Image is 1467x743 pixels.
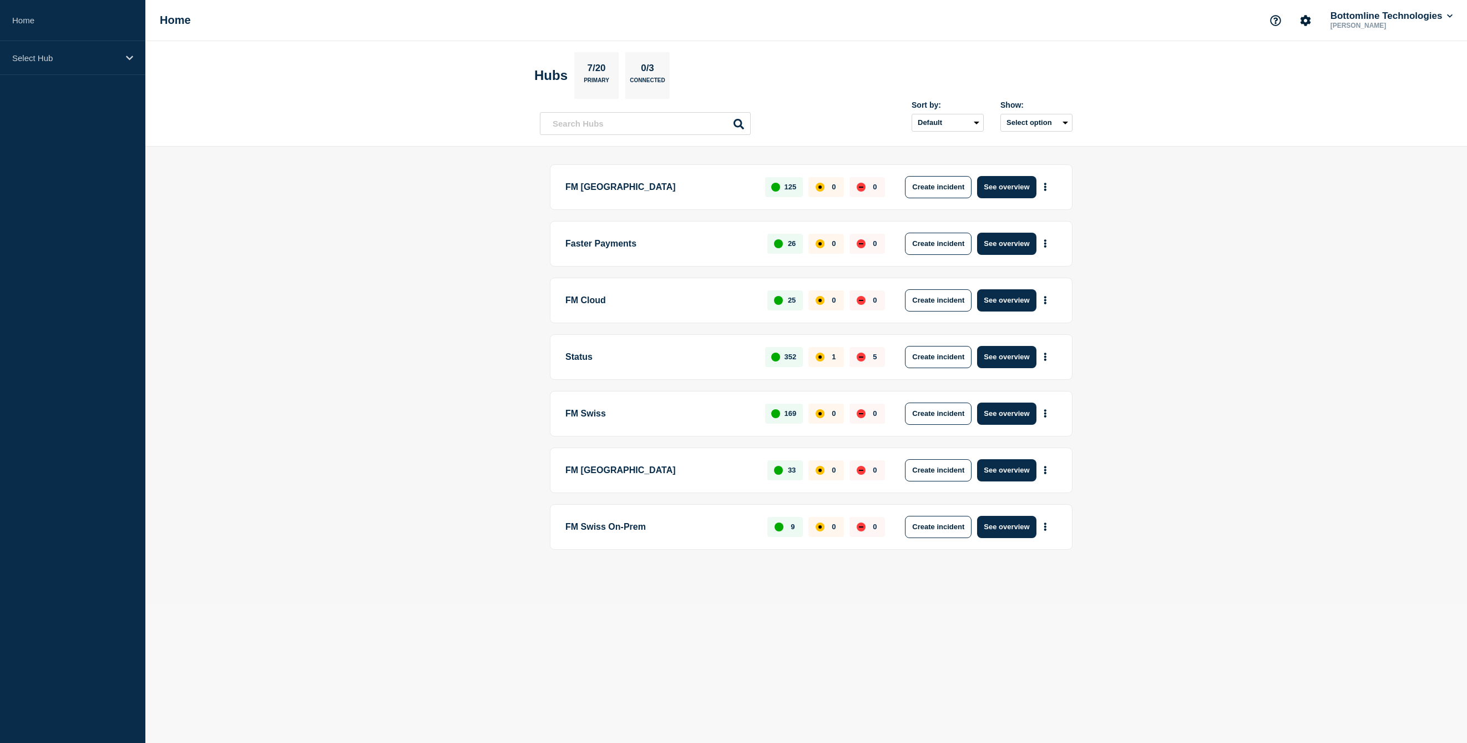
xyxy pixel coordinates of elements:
div: affected [816,466,824,475]
p: 33 [788,466,796,474]
p: 352 [785,353,797,361]
p: 26 [788,239,796,248]
p: 0 [873,296,877,304]
button: Create incident [905,289,972,312]
p: 0 [873,239,877,248]
p: FM [GEOGRAPHIC_DATA] [565,459,755,481]
p: 0 [832,466,836,474]
p: 0 [873,409,877,418]
div: affected [816,409,824,418]
button: Select option [1000,114,1073,132]
div: up [771,353,780,362]
div: Show: [1000,101,1073,109]
p: 0 [832,296,836,304]
button: More actions [1038,460,1053,480]
div: up [775,523,783,531]
div: up [774,239,783,248]
div: down [857,523,866,531]
div: Sort by: [912,101,984,109]
button: See overview [977,176,1036,198]
button: Support [1264,9,1287,32]
button: Create incident [905,346,972,368]
button: See overview [977,289,1036,312]
button: More actions [1038,233,1053,254]
h1: Home [160,14,191,27]
button: See overview [977,346,1036,368]
p: Primary [584,77,609,89]
p: 0 [873,466,877,474]
button: Create incident [905,516,972,538]
p: 9 [791,523,795,531]
p: 5 [873,353,877,361]
div: affected [816,239,824,248]
div: down [857,409,866,418]
p: FM Swiss [565,403,752,425]
div: affected [816,296,824,305]
p: FM Cloud [565,289,755,312]
button: Create incident [905,459,972,481]
div: down [857,183,866,192]
p: 0 [832,183,836,191]
div: affected [816,353,824,362]
p: 0 [873,523,877,531]
div: down [857,239,866,248]
p: Connected [630,77,665,89]
p: FM [GEOGRAPHIC_DATA] [565,176,752,198]
select: Sort by [912,114,984,132]
button: Create incident [905,403,972,425]
button: See overview [977,233,1036,255]
p: 0 [832,523,836,531]
div: up [774,296,783,305]
input: Search Hubs [540,112,751,135]
p: Status [565,346,752,368]
p: Faster Payments [565,233,755,255]
button: More actions [1038,347,1053,367]
div: affected [816,523,824,531]
div: up [771,183,780,192]
button: Account settings [1294,9,1317,32]
p: FM Swiss On-Prem [565,516,755,538]
button: More actions [1038,290,1053,310]
button: Create incident [905,176,972,198]
h2: Hubs [534,68,568,83]
p: 0 [873,183,877,191]
p: Select Hub [12,53,119,63]
p: 0/3 [637,63,659,77]
p: 0 [832,239,836,248]
p: 1 [832,353,836,361]
button: Create incident [905,233,972,255]
button: See overview [977,403,1036,425]
button: More actions [1038,177,1053,197]
p: 7/20 [583,63,610,77]
div: down [857,466,866,475]
p: 0 [832,409,836,418]
button: More actions [1038,403,1053,424]
div: up [774,466,783,475]
p: 169 [785,409,797,418]
div: down [857,353,866,362]
div: down [857,296,866,305]
p: 125 [785,183,797,191]
button: More actions [1038,516,1053,537]
div: up [771,409,780,418]
p: 25 [788,296,796,304]
p: [PERSON_NAME] [1328,22,1444,29]
button: See overview [977,516,1036,538]
div: affected [816,183,824,192]
button: Bottomline Technologies [1328,11,1455,22]
button: See overview [977,459,1036,481]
